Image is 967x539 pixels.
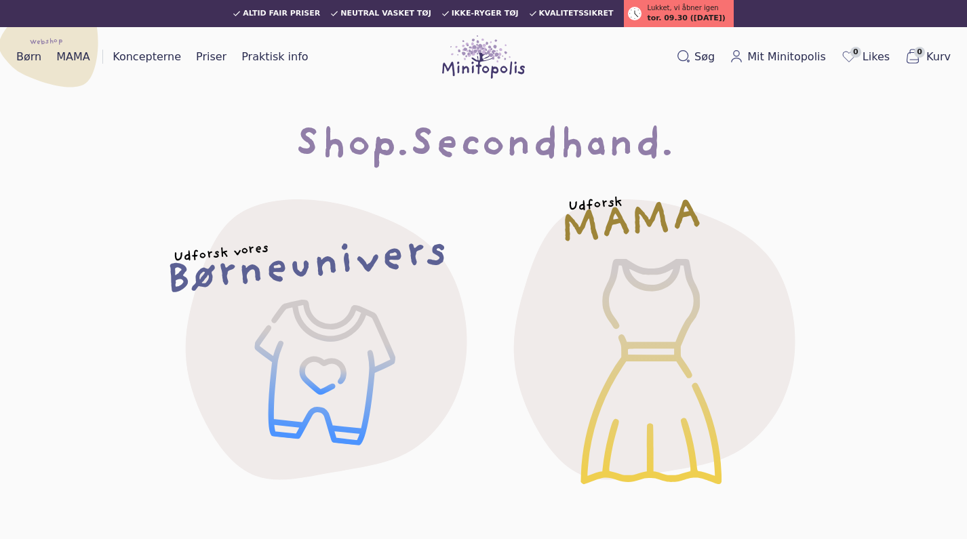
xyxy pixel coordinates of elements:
span: Shop. [294,115,409,178]
a: Udforsk voresBørneunivers [133,151,506,524]
a: Koncepterne [107,46,186,68]
a: MAMA [51,46,96,68]
a: Priser [191,46,232,68]
a: Praktisk info [236,46,313,68]
span: Lukket, vi åbner igen [647,3,718,13]
a: 0Likes [835,45,895,68]
span: Mit Minitopolis [747,49,826,65]
span: Kurv [926,49,951,65]
button: Søg [671,46,720,68]
a: Børn [11,46,47,68]
span: Altid fair priser [243,9,320,18]
img: Minitopolis logo [442,35,525,79]
h2: Børneunivers [164,239,449,296]
a: UdforskMAMA [461,151,834,524]
span: 0 [914,47,925,58]
span: Likes [863,49,890,65]
span: 0 [850,47,861,58]
span: Neutral vasket tøj [340,9,431,18]
button: 0Kurv [899,45,956,68]
span: Ikke-ryger tøj [452,9,519,18]
a: Mit Minitopolis [724,46,831,68]
h2: MAMA [559,203,702,245]
span: Secondhand. [409,115,673,178]
span: Søg [694,49,715,65]
span: tor. 09.30 ([DATE]) [647,13,725,24]
span: Kvalitetssikret [539,9,614,18]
